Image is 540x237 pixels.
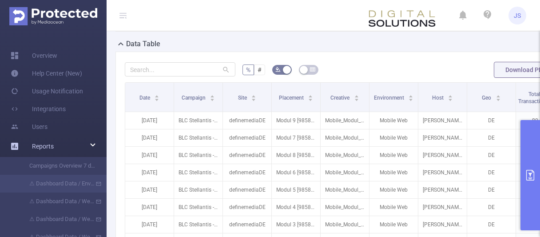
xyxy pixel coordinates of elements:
i: icon: caret-up [155,94,159,96]
p: Modul 9 [9858790] [272,112,320,129]
div: Sort [251,94,256,99]
p: definemediaDE [223,112,271,129]
p: Modul 7 [9858788] [272,129,320,146]
p: Mobile Web [369,112,418,129]
p: BLC Stellantis - DS No8 - Q3 2025 [288288] [174,199,222,216]
i: icon: caret-down [496,97,500,100]
p: [PERSON_NAME][DOMAIN_NAME] [418,129,467,146]
p: [PERSON_NAME][DOMAIN_NAME] [418,216,467,233]
i: icon: caret-up [251,94,256,96]
p: [PERSON_NAME][DOMAIN_NAME] [418,164,467,181]
p: Mobile_Modul_9_Angebote.zip [5571858] [321,112,369,129]
p: [DATE] [125,129,174,146]
a: Overview [11,47,57,64]
p: [DATE] [125,199,174,216]
span: JS [514,7,521,24]
span: Date [139,95,151,101]
p: [DATE] [125,164,174,181]
p: definemediaDE [223,216,271,233]
a: Users [11,118,48,136]
p: definemediaDE [223,164,271,181]
a: ⚠ Dashboard Data / Weekly catch-up - [DATE] [18,210,96,228]
a: Campaigns Overview 7 days [18,157,96,175]
div: Sort [308,94,313,99]
p: Mobile Web [369,216,418,233]
p: [PERSON_NAME][DOMAIN_NAME] [418,181,467,198]
p: BLC Stellantis - DS No8 - Q3 2025 [288288] [174,129,222,146]
input: Search... [125,62,235,76]
span: Placement [279,95,305,101]
p: BLC Stellantis - DS No8 - Q3 2025 [288288] [174,216,222,233]
p: Mobile_Modul_6_BildergalerieInterior.zip [5571855] [321,164,369,181]
i: icon: caret-down [210,97,215,100]
p: Mobile Web [369,181,418,198]
p: Mobile_Modul_4_BildergalerieExterior.zip [5571853] [321,199,369,216]
span: % [246,66,250,73]
p: definemediaDE [223,129,271,146]
i: icon: caret-up [308,94,313,96]
div: Sort [448,94,453,99]
i: icon: caret-up [409,94,413,96]
a: Integrations [11,100,66,118]
p: definemediaDE [223,181,271,198]
i: icon: bg-colors [275,67,281,72]
p: [PERSON_NAME][DOMAIN_NAME] [418,147,467,164]
p: [DATE] [125,181,174,198]
p: [PERSON_NAME][DOMAIN_NAME] [418,112,467,129]
p: Modul 4 [9858785] [272,199,320,216]
p: [DATE] [125,147,174,164]
p: Modul 8 [9858789] [272,147,320,164]
p: DE [467,181,516,198]
span: Environment [374,95,405,101]
p: [DATE] [125,112,174,129]
div: Sort [354,94,359,99]
img: Protected Media [9,7,97,25]
a: Usage Notification [11,82,83,100]
i: icon: caret-down [354,97,359,100]
span: Creative [330,95,351,101]
p: DE [467,216,516,233]
p: Mobile Web [369,164,418,181]
p: Modul 3 [9858784] [272,216,320,233]
a: ⚠ Dashboard Data / Environment + Browser Report [18,175,96,193]
p: [DATE] [125,216,174,233]
p: DE [467,199,516,216]
p: [PERSON_NAME][DOMAIN_NAME] [418,199,467,216]
div: Sort [154,94,159,99]
a: ⚠ Dashboard Data / Weekly catch-up - [DATE] [18,193,96,210]
p: Mobile_Modul_5_ComparisonSlider.zip [5571854] [321,181,369,198]
p: Mobile Web [369,129,418,146]
p: Modul 5 [9858786] [272,181,320,198]
h2: Data Table [126,39,160,49]
p: Mobile_Modul_3_FeaturesSelector.zip [5571852] [321,216,369,233]
i: icon: table [310,67,315,72]
i: icon: caret-up [448,94,453,96]
p: definemediaDE [223,147,271,164]
span: Geo [482,95,492,101]
p: Mobile Web [369,147,418,164]
i: icon: caret-down [448,97,453,100]
div: Sort [210,94,215,99]
p: DE [467,129,516,146]
p: BLC Stellantis - DS No8 - Q3 2025 [288288] [174,112,222,129]
a: Help Center (New) [11,64,82,82]
p: DE [467,147,516,164]
p: BLC Stellantis - DS No8 - Q3 2025 [288288] [174,147,222,164]
p: BLC Stellantis - DS No8 - Q3 2025 [288288] [174,164,222,181]
i: icon: caret-up [354,94,359,96]
i: icon: caret-down [155,97,159,100]
span: Campaign [182,95,207,101]
i: icon: caret-down [409,97,413,100]
p: BLC Stellantis - DS No8 - Q3 2025 [288288] [174,181,222,198]
span: # [258,66,262,73]
div: Sort [408,94,413,99]
i: icon: caret-up [210,94,215,96]
p: DE [467,164,516,181]
p: definemediaDE [223,199,271,216]
p: Mobile_Modul_7_3DAnsicht.zip [5571856] [321,129,369,146]
span: Site [238,95,248,101]
span: Reports [32,143,54,150]
i: icon: caret-up [496,94,500,96]
p: DE [467,112,516,129]
div: Sort [496,94,501,99]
